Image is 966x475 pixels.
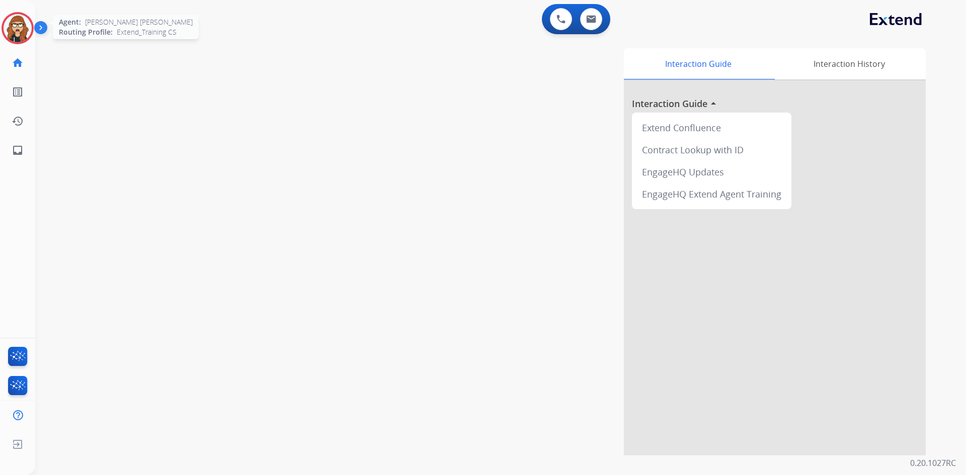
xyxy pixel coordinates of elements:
p: 0.20.1027RC [910,457,956,469]
div: EngageHQ Updates [636,161,787,183]
mat-icon: list_alt [12,86,24,98]
mat-icon: home [12,57,24,69]
span: Routing Profile: [59,27,113,37]
div: EngageHQ Extend Agent Training [636,183,787,205]
div: Extend Confluence [636,117,787,139]
mat-icon: inbox [12,144,24,156]
div: Contract Lookup with ID [636,139,787,161]
div: Interaction History [772,48,926,79]
div: Interaction Guide [624,48,772,79]
span: Agent: [59,17,81,27]
span: Extend_Training CS [117,27,177,37]
img: avatar [4,14,32,42]
mat-icon: history [12,115,24,127]
span: [PERSON_NAME] [PERSON_NAME] [85,17,193,27]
